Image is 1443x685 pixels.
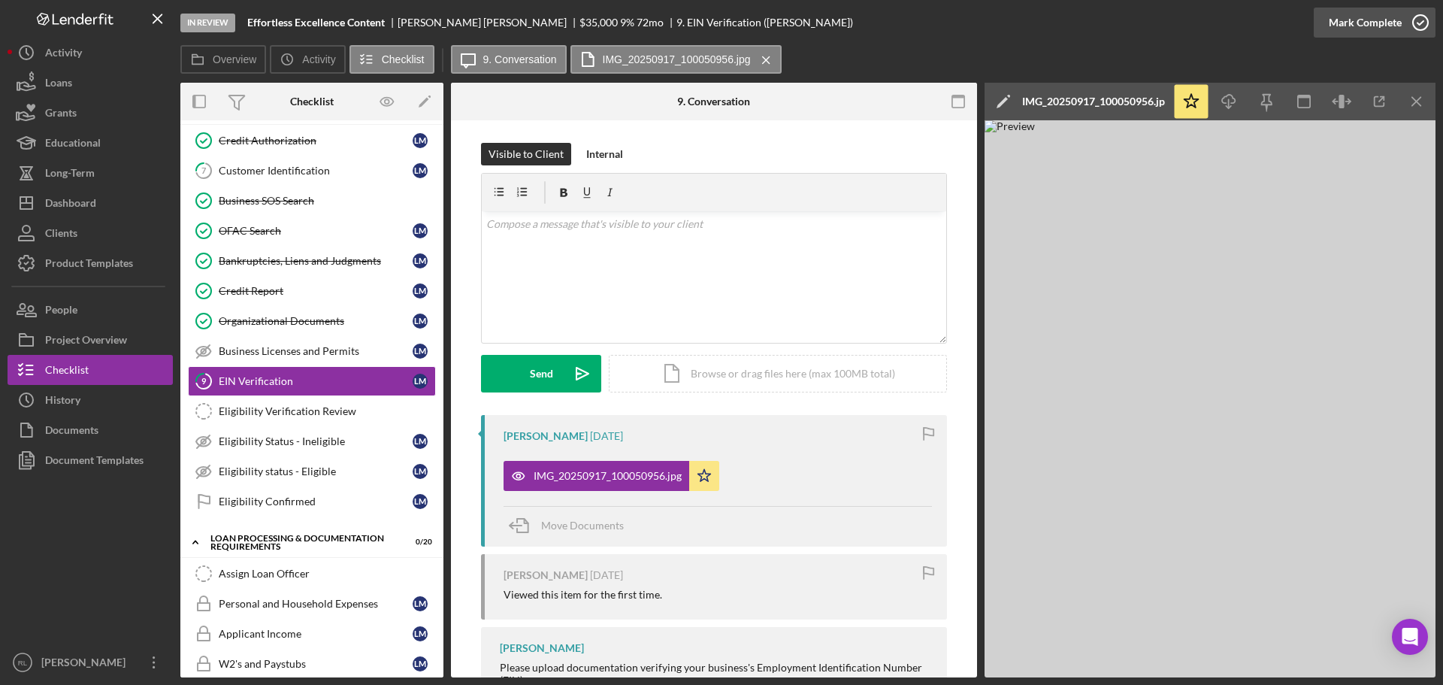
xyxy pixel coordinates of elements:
a: Assign Loan Officer [188,559,436,589]
div: Viewed this item for the first time. [504,589,662,601]
a: Eligibility ConfirmedLM [188,486,436,517]
div: Business SOS Search [219,195,435,207]
a: Eligibility Verification Review [188,396,436,426]
img: Preview [985,120,1435,677]
div: Activity [45,38,82,71]
label: IMG_20250917_100050956.jpg [603,53,751,65]
span: Move Documents [541,519,624,532]
div: [PERSON_NAME] [504,569,588,581]
a: Product Templates [8,248,173,278]
div: 9. EIN Verification ([PERSON_NAME]) [676,17,853,29]
a: 7Customer IdentificationLM [188,156,436,186]
a: Clients [8,218,173,248]
button: Documents [8,415,173,445]
div: Credit Authorization [219,135,413,147]
button: History [8,385,173,415]
div: Document Templates [45,445,144,479]
div: Organizational Documents [219,315,413,327]
label: Activity [302,53,335,65]
div: EIN Verification [219,375,413,387]
div: Project Overview [45,325,127,359]
button: 9. Conversation [451,45,567,74]
div: L M [413,434,428,449]
button: Grants [8,98,173,128]
div: IMG_20250917_100050956.jpg [534,470,682,482]
a: W2's and PaystubsLM [188,649,436,679]
button: People [8,295,173,325]
div: Grants [45,98,77,132]
div: Checklist [290,95,334,108]
button: Mark Complete [1314,8,1435,38]
a: Eligibility Status - IneligibleLM [188,426,436,456]
div: Open Intercom Messenger [1392,619,1428,655]
a: 9EIN VerificationLM [188,366,436,396]
div: Customer Identification [219,165,413,177]
div: Mark Complete [1329,8,1402,38]
button: Educational [8,128,173,158]
div: Bankruptcies, Liens and Judgments [219,255,413,267]
label: Checklist [382,53,425,65]
button: RL[PERSON_NAME] [8,647,173,677]
div: Checklist [45,355,89,389]
button: Project Overview [8,325,173,355]
div: Send [530,355,553,393]
a: Checklist [8,355,173,385]
div: L M [413,253,428,268]
div: [PERSON_NAME] [38,647,135,681]
a: Eligibility status - EligibleLM [188,456,436,486]
div: Credit Report [219,285,413,297]
div: Product Templates [45,248,133,282]
div: Clients [45,218,77,252]
a: Credit AuthorizationLM [188,126,436,156]
div: 9 % [620,17,634,29]
div: L M [413,596,428,611]
div: L M [413,133,428,148]
div: L M [413,314,428,329]
button: Activity [8,38,173,68]
div: Loan Processing & Documentation Requirements [210,534,395,551]
div: L M [413,283,428,299]
div: [PERSON_NAME] [504,430,588,442]
button: Document Templates [8,445,173,475]
a: Organizational DocumentsLM [188,306,436,336]
div: Eligibility Verification Review [219,405,435,417]
div: L M [413,656,428,671]
div: Business Licenses and Permits [219,345,413,357]
div: L M [413,223,428,238]
div: Applicant Income [219,628,413,640]
div: Internal [586,143,623,165]
time: 2025-09-17 15:02 [590,430,623,442]
button: Visible to Client [481,143,571,165]
div: L M [413,626,428,641]
div: Eligibility status - Eligible [219,465,413,477]
div: [PERSON_NAME] [PERSON_NAME] [398,17,579,29]
button: Loans [8,68,173,98]
div: Personal and Household Expenses [219,598,413,610]
tspan: 9 [201,376,207,386]
time: 2025-09-17 14:59 [590,569,623,581]
div: 0 / 20 [405,538,432,547]
div: Eligibility Confirmed [219,496,413,508]
div: Educational [45,128,101,162]
a: Bankruptcies, Liens and JudgmentsLM [188,246,436,276]
div: Loans [45,68,72,102]
div: In Review [180,14,235,32]
div: L M [413,464,428,479]
div: L M [413,494,428,509]
button: IMG_20250917_100050956.jpg [504,461,719,491]
div: Long-Term [45,158,95,192]
div: Documents [45,415,98,449]
button: Dashboard [8,188,173,218]
button: Move Documents [504,507,639,544]
div: Visible to Client [489,143,564,165]
button: Long-Term [8,158,173,188]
